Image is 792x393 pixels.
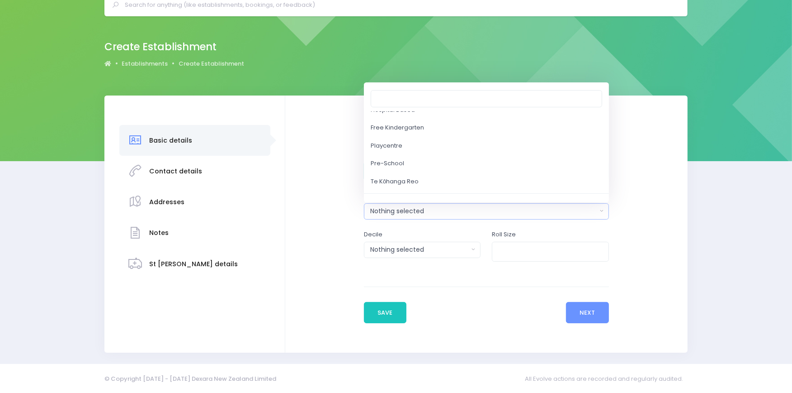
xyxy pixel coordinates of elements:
button: Nothing selected [364,242,481,258]
a: Create Establishment [179,59,244,68]
label: Decile [364,230,382,239]
span: Hospital Based [371,105,415,115]
button: Next [566,302,609,324]
div: Nothing selected [370,206,597,216]
span: Pre-School [371,159,404,168]
span: All Evolve actions are recorded and regularly audited. [525,370,688,388]
span: Playcentre [371,141,402,150]
label: Roll Size [492,230,516,239]
h3: Notes [149,229,169,237]
span: © Copyright [DATE] - [DATE] Dexara New Zealand Limited [104,374,276,383]
span: School [371,200,391,207]
h2: Create Establishment [104,41,237,53]
span: Free Kindergarten [371,123,424,132]
button: Save [364,302,406,324]
h3: St [PERSON_NAME] details [149,260,238,268]
div: Nothing selected [370,245,469,254]
input: Search [371,90,602,107]
a: Establishments [122,59,168,68]
h3: Basic details [149,137,192,144]
h3: Addresses [149,198,184,206]
button: Nothing selected [364,203,609,220]
h3: Contact details [149,168,202,175]
span: Te Kōhanga Reo [371,177,419,186]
